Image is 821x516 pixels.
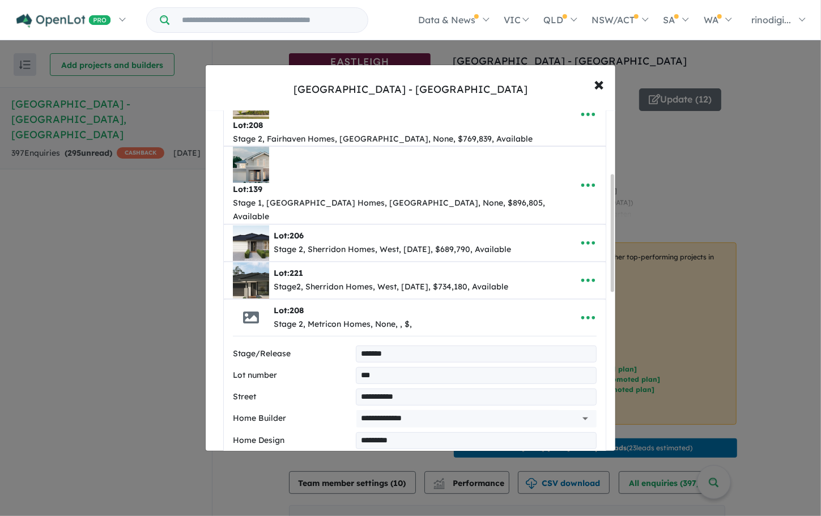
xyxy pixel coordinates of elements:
label: Stage/Release [233,347,351,361]
img: Eastleigh%20-%20Cranbourne%20East%20-%20Lot%20139___1754231771.png [233,147,269,183]
b: Lot: [233,120,263,130]
span: 139 [249,184,262,194]
label: Home Builder [233,412,352,425]
span: 221 [290,268,303,278]
b: Lot: [233,184,262,194]
div: Stage 1, [GEOGRAPHIC_DATA] Homes, [GEOGRAPHIC_DATA], None, $896,805, Available [233,197,561,224]
div: Stage 2, Sherridon Homes, West, [DATE], $689,790, Available [274,243,511,257]
b: Lot: [274,268,303,278]
div: Stage2, Sherridon Homes, West, [DATE], $734,180, Available [274,280,508,294]
label: Street [233,390,351,404]
span: 208 [249,120,263,130]
img: Eastleigh%20-%20Cranbourne%20East%20-%20Lot%20206___1756526076.png [233,225,269,261]
div: Stage 2, Fairhaven Homes, [GEOGRAPHIC_DATA], None, $769,839, Available [233,133,533,146]
div: Stage 2, Metricon Homes, None, , $, [274,318,412,331]
div: [GEOGRAPHIC_DATA] - [GEOGRAPHIC_DATA] [293,82,528,97]
span: 208 [290,305,304,315]
img: Openlot PRO Logo White [16,14,111,28]
span: rinodigi... [751,14,791,25]
input: Try estate name, suburb, builder or developer [172,8,365,32]
label: Home Design [233,434,351,447]
span: 206 [290,231,304,241]
span: × [594,71,604,96]
button: Open [577,411,593,427]
img: Eastleigh%20-%20Cranbourne%20East%20-%20Lot%20221___1756525517.png [233,262,269,298]
label: Lot number [233,369,351,382]
b: Lot: [274,305,304,315]
b: Lot: [274,231,304,241]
